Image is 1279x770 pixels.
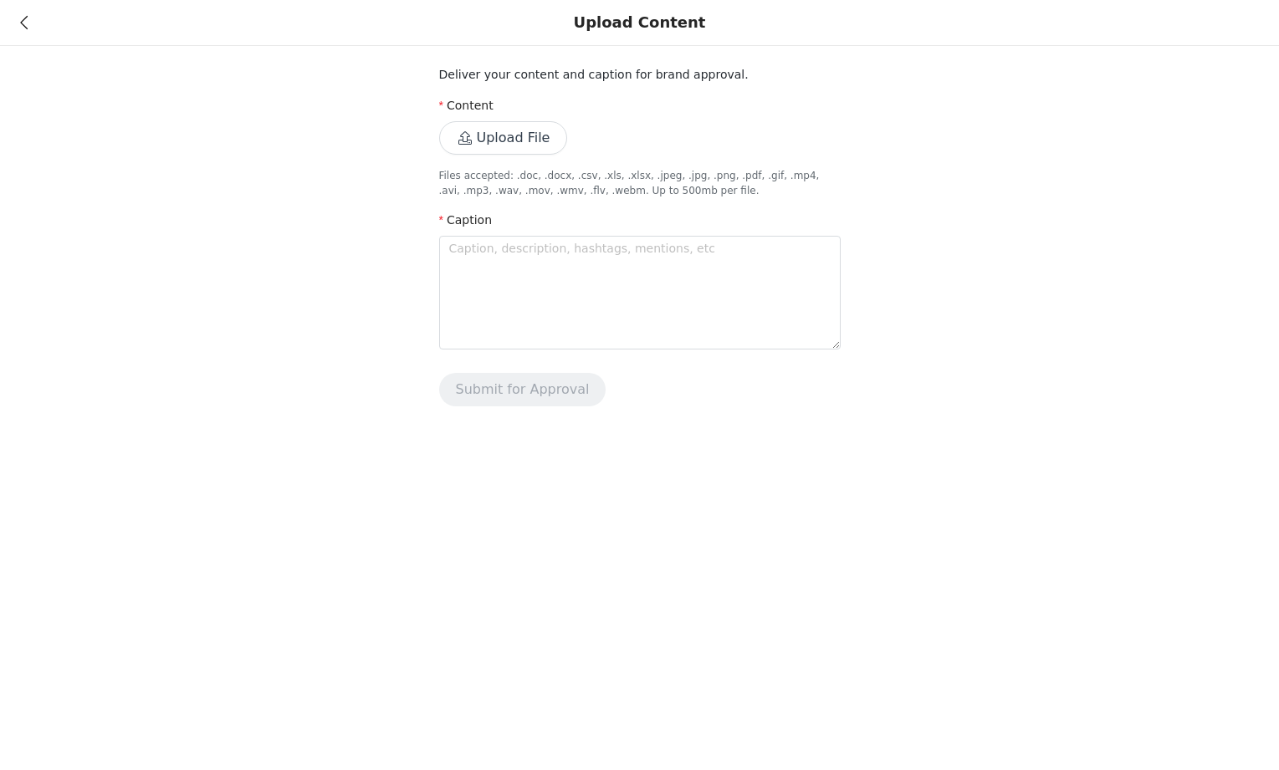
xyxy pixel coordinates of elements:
[439,373,606,406] button: Submit for Approval
[439,66,841,84] p: Deliver your content and caption for brand approval.
[439,168,841,198] p: Files accepted: .doc, .docx, .csv, .xls, .xlsx, .jpeg, .jpg, .png, .pdf, .gif, .mp4, .avi, .mp3, ...
[439,99,494,112] label: Content
[439,132,568,145] span: Upload File
[574,13,706,32] div: Upload Content
[439,121,568,155] button: Upload File
[439,213,493,227] label: Caption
